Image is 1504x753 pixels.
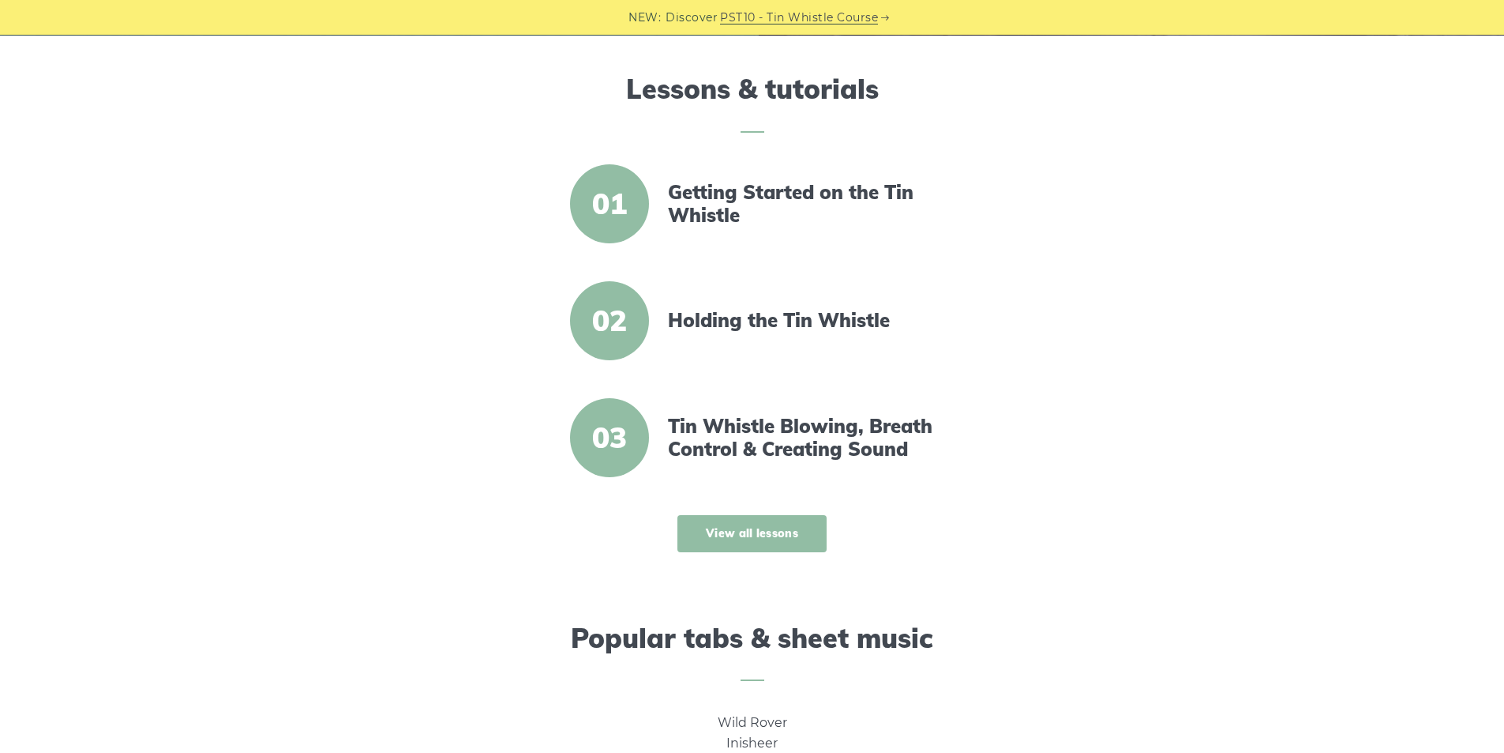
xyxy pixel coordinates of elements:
[570,164,649,243] span: 01
[570,281,649,360] span: 02
[726,736,778,751] a: Inisheer
[307,623,1198,682] h2: Popular tabs & sheet music
[668,181,940,227] a: Getting Started on the Tin Whistle
[570,398,649,477] span: 03
[677,515,827,552] a: View all lessons
[666,9,718,27] span: Discover
[307,73,1198,133] h2: Lessons & tutorials
[668,309,940,332] a: Holding the Tin Whistle
[720,9,878,27] a: PST10 - Tin Whistle Course
[628,9,661,27] span: NEW:
[668,415,940,461] a: Tin Whistle Blowing, Breath Control & Creating Sound
[718,715,787,730] a: Wild Rover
